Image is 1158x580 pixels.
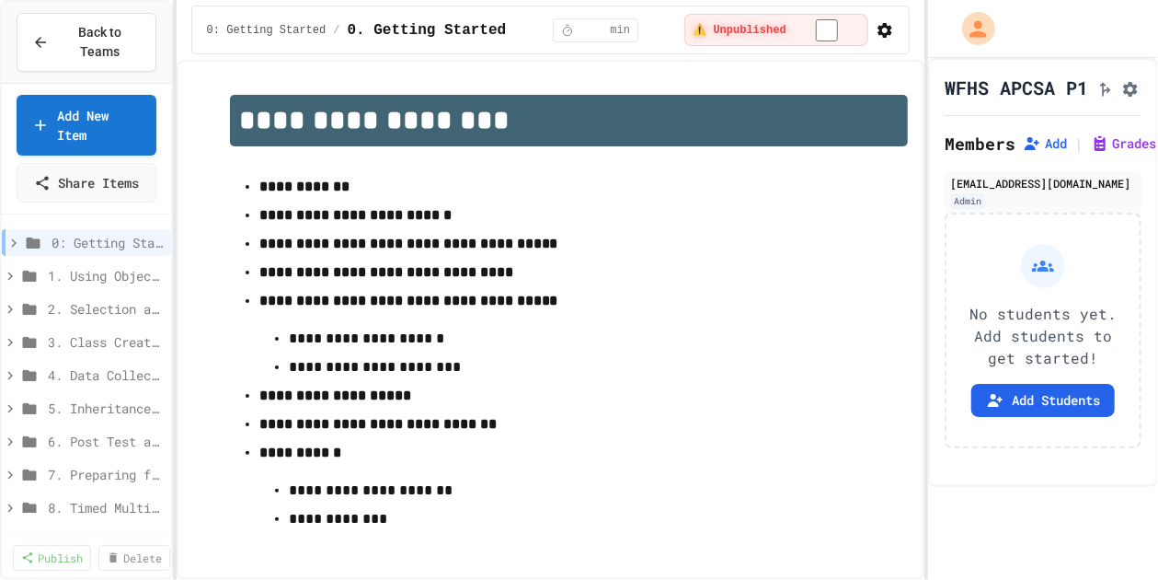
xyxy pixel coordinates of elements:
[207,23,327,38] span: 0: Getting Started
[13,545,91,571] a: Publish
[48,399,164,418] span: 5. Inheritance (optional)
[48,465,164,484] span: 7. Preparing for the Exam
[17,163,156,203] a: Share Items
[1091,134,1157,153] button: Grades
[48,365,164,385] span: 4. Data Collections
[60,23,141,62] span: Back to Teams
[48,299,164,319] span: 2. Selection and Iteration
[1121,76,1140,99] button: Assignment Settings
[17,95,156,156] a: Add New Item
[1074,133,1083,155] span: |
[611,23,631,38] span: min
[945,131,1015,157] h2: Members
[794,19,860,41] input: publish toggle
[693,23,785,38] span: ⚠️ Unpublished
[971,384,1115,417] button: Add Students
[48,332,164,352] span: 3. Class Creation
[684,14,867,46] div: ⚠️ Students cannot see this content! Click the toggle to publish it and make it visible to your c...
[1023,134,1067,153] button: Add
[347,19,506,41] span: 0. Getting Started
[943,7,1000,50] div: My Account
[98,545,170,571] a: Delete
[48,432,164,451] span: 6. Post Test and Survey
[950,175,1136,191] div: [EMAIL_ADDRESS][DOMAIN_NAME]
[950,193,985,209] div: Admin
[48,498,164,517] span: 8. Timed Multiple-Choice Exams
[333,23,339,38] span: /
[945,75,1088,100] h1: WFHS APCSA P1
[52,233,164,252] span: 0: Getting Started
[1095,76,1114,99] button: Click to see fork details
[17,13,156,72] button: Back to Teams
[961,303,1125,369] p: No students yet. Add students to get started!
[48,266,164,285] span: 1. Using Objects and Methods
